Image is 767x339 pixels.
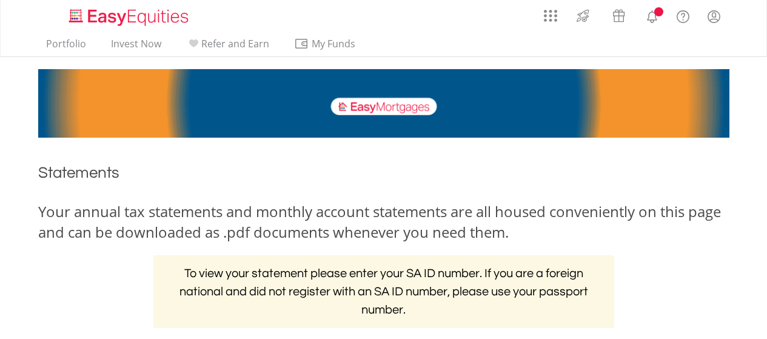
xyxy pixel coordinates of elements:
[181,38,274,56] a: Refer and Earn
[67,7,193,27] img: EasyEquities_Logo.png
[698,3,729,30] a: My Profile
[609,6,629,25] img: vouchers-v2.svg
[536,3,565,22] a: AppsGrid
[153,255,614,328] h2: To view your statement please enter your SA ID number. If you are a foreign national and did not ...
[637,3,668,27] a: Notifications
[106,38,166,56] a: Invest Now
[38,165,119,181] span: Statements
[41,38,91,56] a: Portfolio
[601,3,637,25] a: Vouchers
[38,69,729,138] img: EasyMortage Promotion Banner
[544,9,557,22] img: grid-menu-icon.svg
[64,3,193,27] a: Home page
[294,36,373,52] span: My Funds
[201,37,269,50] span: Refer and Earn
[38,201,729,243] div: Your annual tax statements and monthly account statements are all housed conveniently on this pag...
[668,3,698,27] a: FAQ's and Support
[573,6,593,25] img: thrive-v2.svg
